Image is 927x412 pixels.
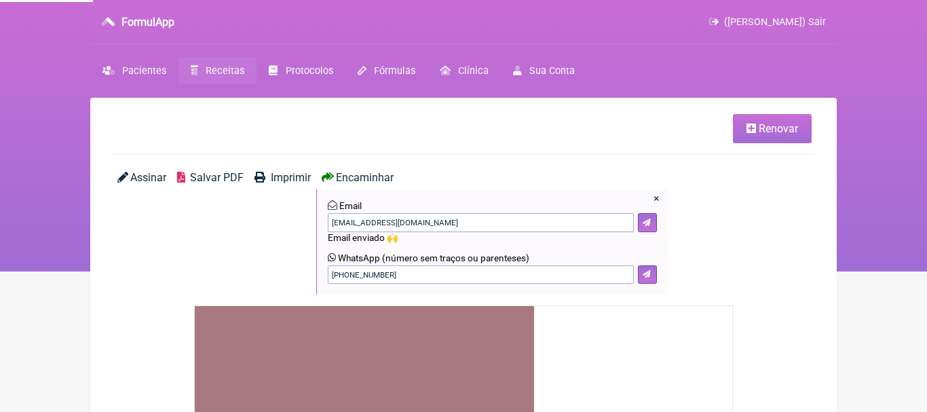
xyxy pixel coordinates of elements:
a: Imprimir [254,171,310,295]
span: Clínica [458,65,489,77]
a: Fórmulas [345,58,428,84]
a: Salvar PDF [177,171,244,295]
span: Protocolos [286,65,333,77]
a: Renovar [733,114,812,143]
span: Salvar PDF [190,171,244,184]
span: Sua Conta [529,65,575,77]
h3: FormulApp [121,16,174,29]
a: Pacientes [90,58,178,84]
span: Fórmulas [374,65,415,77]
span: Pacientes [122,65,166,77]
span: ([PERSON_NAME]) Sair [724,16,826,28]
span: Email [339,200,362,211]
span: WhatsApp (número sem traços ou parenteses) [338,252,529,263]
a: ([PERSON_NAME]) Sair [709,16,826,28]
a: Protocolos [257,58,345,84]
a: Sua Conta [501,58,587,84]
span: Encaminhar [336,171,394,184]
span: Renovar [759,122,798,135]
span: Email enviado 🙌 [328,232,398,243]
span: Assinar [130,171,166,184]
a: Encaminhar [322,171,394,184]
a: Assinar [117,171,166,184]
span: Receitas [206,65,244,77]
a: Clínica [428,58,501,84]
a: Fechar [654,192,660,205]
a: Receitas [178,58,257,84]
span: Imprimir [271,171,311,184]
